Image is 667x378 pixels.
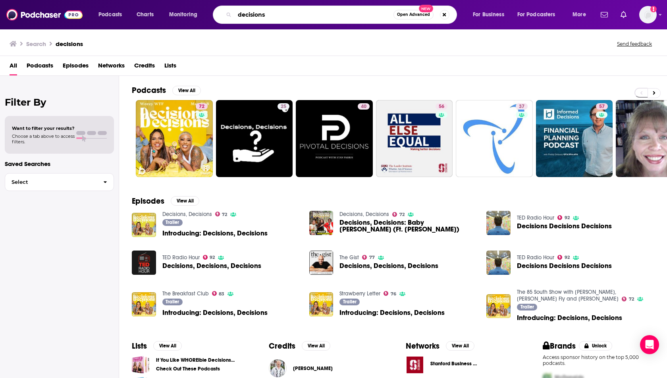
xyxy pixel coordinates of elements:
span: Trailer [520,305,534,309]
span: For Podcasters [517,9,555,20]
span: 40 [361,103,366,111]
a: Decisions Decisions Decisions [517,223,612,229]
a: PodcastsView All [132,85,201,95]
span: 92 [565,256,570,259]
a: Decisions, Decisions: Baby Makin (Ft. Jacquess) [339,219,477,233]
a: Introducing: Decisions, Decisions [132,213,156,237]
button: Send feedback [615,40,654,47]
a: ListsView All [132,341,182,351]
span: 56 [439,103,444,111]
button: Show profile menu [639,6,657,23]
a: 76 [384,291,396,296]
button: open menu [512,8,567,21]
button: View All [153,341,182,351]
span: Decisions, Decisions: Baby [PERSON_NAME] (Ft. [PERSON_NAME]) [339,219,477,233]
span: Trailer [166,299,179,304]
img: Jake O’Kelly [269,359,287,377]
button: View All [172,86,201,95]
a: 92 [557,215,570,220]
a: 72 [136,100,213,177]
a: 56 [436,103,447,110]
span: Episodes [63,59,89,75]
a: 25 [216,100,293,177]
img: Decisions Decisions Decisions [486,251,511,275]
button: Select [5,173,114,191]
span: 72 [222,213,227,216]
span: Decisions, Decisions, Decisions [339,262,438,269]
a: If You Like WHOREible Decisions... Check Out These Podcasts [156,356,243,373]
span: Charts [137,9,154,20]
span: 72 [199,103,204,111]
img: Stanford Business Podcasts logo [406,356,424,374]
a: Show notifications dropdown [617,8,630,21]
a: TED Radio Hour [517,254,554,261]
img: Introducing: Decisions, Decisions [486,294,511,318]
a: Introducing: Decisions, Decisions [162,309,268,316]
img: Decisions, Decisions, Decisions [132,251,156,275]
a: 77 [362,255,375,260]
span: Choose a tab above to access filters. [12,133,75,145]
a: CreditsView All [269,341,330,351]
span: [PERSON_NAME] [293,365,333,372]
span: 72 [629,297,634,301]
a: EpisodesView All [132,196,199,206]
img: Introducing: Decisions, Decisions [309,292,333,316]
h2: Credits [269,341,295,351]
a: 37 [516,103,528,110]
span: 37 [519,103,524,111]
a: Networks [98,59,125,75]
a: Decisions Decisions Decisions [486,211,511,235]
h2: Networks [406,341,440,351]
span: 77 [369,256,375,259]
a: 83 [212,291,225,296]
h2: Podcasts [132,85,166,95]
a: 72 [392,212,405,217]
span: Introducing: Decisions, Decisions [162,230,268,237]
a: Stanford Business Podcasts logoStanford Business Podcasts [406,356,517,374]
span: 57 [599,103,605,111]
a: 25 [278,103,289,110]
a: Podcasts [27,59,53,75]
a: 57 [596,103,608,110]
a: Strawberry Letter [339,290,380,297]
a: Decisions, Decisions: Baby Makin (Ft. Jacquess) [309,211,333,235]
span: 25 [281,103,286,111]
button: View All [302,341,330,351]
a: Credits [134,59,155,75]
button: open menu [93,8,132,21]
div: Open Intercom Messenger [640,335,659,354]
h3: Search [26,40,46,48]
a: 37 [456,100,533,177]
span: 72 [399,213,405,216]
a: Charts [131,8,158,21]
a: 72 [196,103,208,110]
span: Trailer [166,220,179,225]
button: View All [171,196,199,206]
a: If You Like WHOREible Decisions... Check Out These Podcasts [132,356,150,374]
h2: Filter By [5,96,114,108]
a: 72 [622,297,634,301]
a: Lists [164,59,176,75]
span: Open Advanced [397,13,430,17]
a: Decisions, Decisions [339,211,389,218]
span: For Business [473,9,504,20]
span: 92 [210,256,215,259]
h2: Episodes [132,196,164,206]
img: Podchaser - Follow, Share and Rate Podcasts [6,7,83,22]
a: All [10,59,17,75]
a: Decisions, Decisions [162,211,212,218]
a: 40 [296,100,373,177]
svg: Add a profile image [650,6,657,12]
